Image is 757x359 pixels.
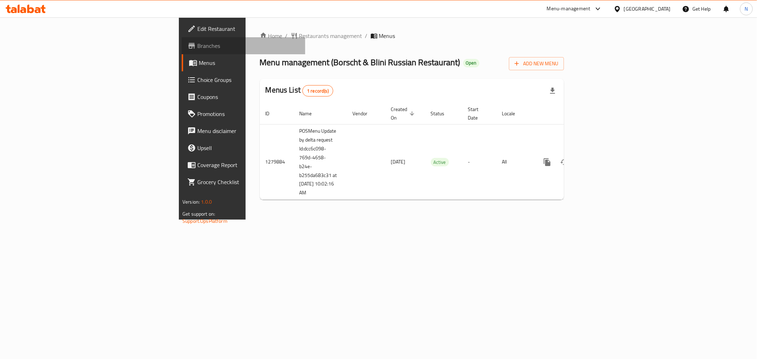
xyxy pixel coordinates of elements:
[260,103,613,200] table: enhanced table
[544,82,561,99] div: Export file
[182,122,305,139] a: Menu disclaimer
[201,197,212,206] span: 1.0.0
[515,59,558,68] span: Add New Menu
[197,24,300,33] span: Edit Restaurant
[431,109,454,118] span: Status
[468,105,488,122] span: Start Date
[463,60,479,66] span: Open
[379,32,395,40] span: Menus
[365,32,368,40] li: /
[539,154,556,171] button: more
[462,124,497,200] td: -
[431,158,449,166] span: Active
[260,32,564,40] nav: breadcrumb
[197,178,300,186] span: Grocery Checklist
[182,20,305,37] a: Edit Restaurant
[182,197,200,206] span: Version:
[745,5,748,13] span: N
[353,109,377,118] span: Vendor
[197,93,300,101] span: Coupons
[509,57,564,70] button: Add New Menu
[182,156,305,173] a: Coverage Report
[463,59,479,67] div: Open
[547,5,591,13] div: Menu-management
[502,109,525,118] span: Locale
[182,37,305,54] a: Branches
[300,109,321,118] span: Name
[294,124,347,200] td: POSMenu Update by delta request Id:dcc6c098-769d-4658-b24e-b255da683c31 at [DATE] 10:02:16 AM
[291,32,362,40] a: Restaurants management
[182,88,305,105] a: Coupons
[265,85,333,96] h2: Menus List
[197,144,300,152] span: Upsell
[199,59,300,67] span: Menus
[260,54,460,70] span: Menu management ( Borscht & Blini Russian Restaurant )
[391,157,406,166] span: [DATE]
[197,161,300,169] span: Coverage Report
[299,32,362,40] span: Restaurants management
[182,54,305,71] a: Menus
[302,85,333,96] div: Total records count
[197,76,300,84] span: Choice Groups
[197,110,300,118] span: Promotions
[182,209,215,219] span: Get support on:
[624,5,671,13] div: [GEOGRAPHIC_DATA]
[303,88,333,94] span: 1 record(s)
[197,42,300,50] span: Branches
[265,109,279,118] span: ID
[556,154,573,171] button: Change Status
[182,71,305,88] a: Choice Groups
[182,105,305,122] a: Promotions
[182,173,305,190] a: Grocery Checklist
[533,103,613,125] th: Actions
[182,216,227,226] a: Support.OpsPlatform
[497,124,533,200] td: All
[197,127,300,135] span: Menu disclaimer
[182,139,305,156] a: Upsell
[391,105,417,122] span: Created On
